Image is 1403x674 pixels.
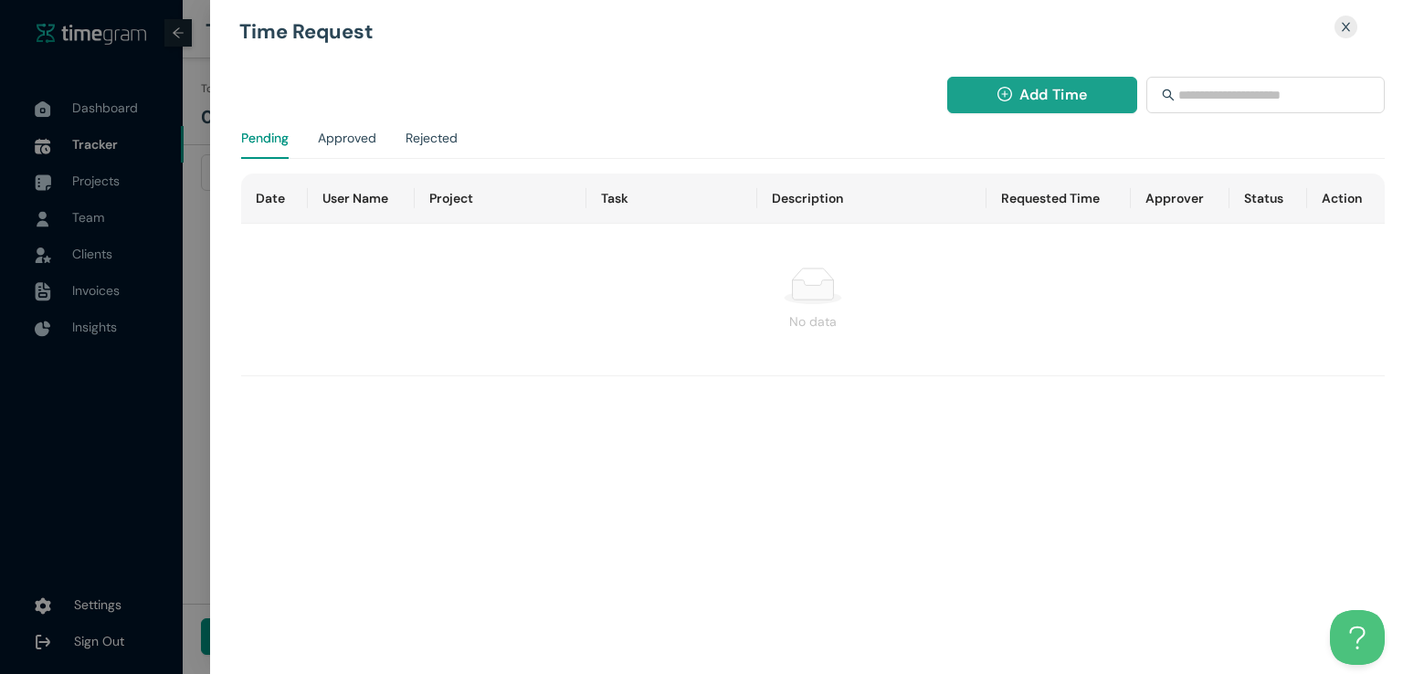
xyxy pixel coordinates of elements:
span: plus-circle [997,87,1012,104]
span: Add Time [1019,83,1087,106]
h1: Time Request [239,22,1185,42]
th: Project [415,174,586,224]
th: User Name [308,174,415,224]
div: Approved [318,128,376,148]
th: Task [586,174,758,224]
th: Approver [1131,174,1229,224]
span: search [1162,89,1175,101]
th: Description [757,174,986,224]
iframe: Toggle Customer Support [1330,610,1385,665]
th: Date [241,174,307,224]
div: Pending [241,128,289,148]
button: plus-circleAdd Time [947,77,1138,113]
span: close [1340,21,1352,33]
button: Close [1329,15,1363,39]
div: Rejected [406,128,458,148]
th: Requested Time [986,174,1131,224]
div: No data [256,311,1370,332]
th: Action [1307,174,1386,224]
th: Status [1229,174,1307,224]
